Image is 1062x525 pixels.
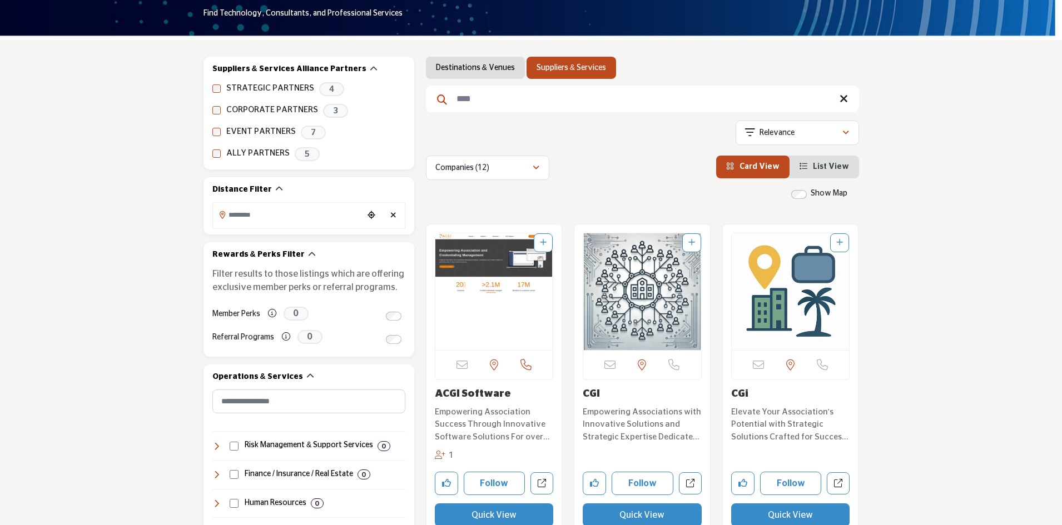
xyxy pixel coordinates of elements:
[382,442,386,450] b: 0
[612,472,673,495] button: Follow
[435,163,489,174] p: Companies (12)
[836,239,843,247] a: Add To List
[688,239,695,247] a: Add To List
[583,472,606,495] button: Like company
[212,149,221,158] input: ALLY PARTNERS checkbox
[212,328,274,347] label: Referral Programs
[212,128,221,136] input: EVENT PARTNERS checkbox
[226,126,296,138] label: EVENT PARTNERS
[435,406,554,444] p: Empowering Association Success Through Innovative Software Solutions For over twenty years, the c...
[230,470,239,479] input: Select Finance / Insurance / Real Estate checkbox
[245,469,353,480] h4: Finance / Insurance / Real Estate: Financial management, accounting, insurance, banking, payroll,...
[583,403,702,444] a: Empowering Associations with Innovative Solutions and Strategic Expertise Dedicated to advancing ...
[363,204,380,228] div: Choose your current location
[212,389,405,413] input: Search Category
[583,389,600,399] a: CGI
[226,147,290,160] label: ALLY PARTNERS
[323,104,348,118] span: 3
[760,472,822,495] button: Follow
[740,163,780,171] span: Card View
[297,330,322,344] span: 0
[716,156,790,178] li: Card View
[212,304,260,324] label: Member Perks
[435,403,554,444] a: Empowering Association Success Through Innovative Software Solutions For over twenty years, the c...
[827,472,850,495] a: Open cgi8 in new tab
[386,312,401,321] input: Switch to Member Perks
[731,403,850,444] a: Elevate Your Association's Potential with Strategic Solutions Crafted for Success. With a deep-ro...
[731,472,755,495] button: Like company
[426,156,549,180] button: Companies (12)
[760,128,795,139] p: Relevance
[731,406,850,444] p: Elevate Your Association's Potential with Strategic Solutions Crafted for Success. With a deep-ro...
[583,233,701,350] a: Open Listing in new tab
[530,472,553,495] a: Open acgi-software in new tab
[435,449,454,462] div: Followers
[230,442,239,451] input: Select Risk Management & Support Services checkbox
[732,233,850,350] a: Open Listing in new tab
[426,86,859,112] input: Search Keyword
[311,498,324,508] div: 0 Results For Human Resources
[537,62,606,73] a: Suppliers & Services
[295,147,320,161] span: 5
[800,163,849,171] a: View List
[212,249,305,261] h2: Rewards & Perks Filter
[679,472,702,495] a: Open cgi7 in new tab
[245,498,306,509] h4: Human Resources: Services and solutions for employee management, benefits, recruiting, compliance...
[212,64,366,75] h2: Suppliers & Services Alliance Partners
[583,388,702,401] h3: CGI
[811,188,847,199] label: Show Map
[464,472,525,495] button: Follow
[731,388,850,401] h3: CGi
[362,471,366,478] b: 0
[226,82,314,95] label: STRATEGIC PARTNERS
[813,163,849,171] span: List View
[212,84,221,93] input: STRATEGIC PARTNERS checkbox
[315,499,319,507] b: 0
[378,441,390,451] div: 0 Results For Risk Management & Support Services
[435,233,553,350] a: Open Listing in new tab
[732,233,850,350] img: CGi
[726,163,780,171] a: View Card
[385,204,402,228] div: Clear search location
[435,389,511,399] a: ACGI Software
[540,239,547,247] a: Add To List
[386,335,401,344] input: Switch to Referral Programs
[245,440,373,451] h4: Risk Management & Support Services: Services for cancellation insurance and transportation soluti...
[790,156,859,178] li: List View
[226,104,318,117] label: CORPORATE PARTNERS
[213,204,363,226] input: Search Location
[449,451,454,459] span: 1
[212,184,272,196] h2: Distance Filter
[301,126,326,139] span: 7
[435,472,458,495] button: Like company
[204,8,403,19] p: Find Technology, Consultants, and Professional Services
[212,372,303,383] h2: Operations & Services
[319,82,344,96] span: 4
[435,388,554,401] h3: ACGI Software
[435,233,553,350] img: ACGI Software
[736,121,859,145] button: Relevance
[212,106,221,114] input: CORPORATE PARTNERS checkbox
[284,307,309,321] span: 0
[583,233,701,350] img: CGI
[436,62,515,73] a: Destinations & Venues
[230,499,239,508] input: Select Human Resources checkbox
[731,389,748,399] a: CGi
[583,406,702,444] p: Empowering Associations with Innovative Solutions and Strategic Expertise Dedicated to advancing ...
[358,469,370,479] div: 0 Results For Finance / Insurance / Real Estate
[212,267,405,294] p: Filter results to those listings which are offering exclusive member perks or referral programs.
